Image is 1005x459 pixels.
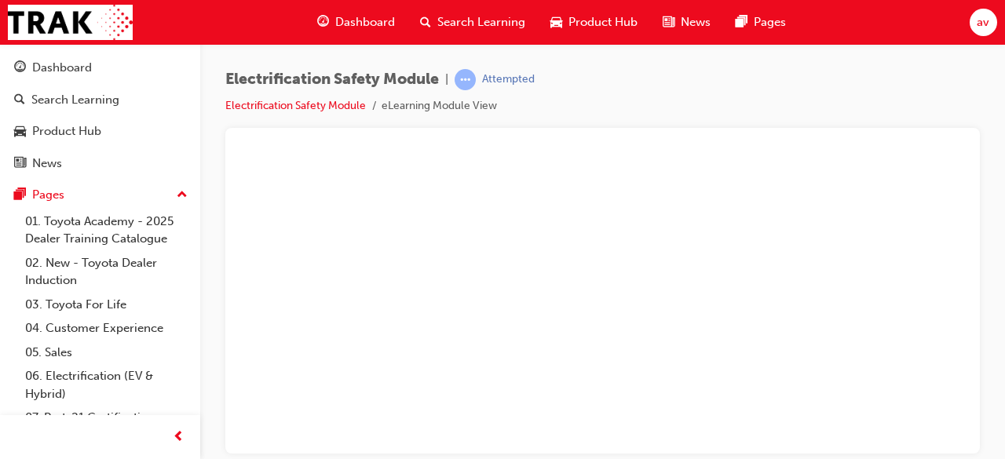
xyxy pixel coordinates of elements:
a: 06. Electrification (EV & Hybrid) [19,364,194,406]
span: Dashboard [335,13,395,31]
a: search-iconSearch Learning [407,6,538,38]
img: Trak [8,5,133,40]
div: Product Hub [32,122,101,140]
a: news-iconNews [650,6,723,38]
a: 07. Parts21 Certification [19,406,194,430]
div: Attempted [482,72,535,87]
a: Product Hub [6,117,194,146]
span: prev-icon [173,428,185,447]
a: Search Learning [6,86,194,115]
span: pages-icon [14,188,26,202]
span: search-icon [14,93,25,107]
div: Search Learning [31,91,119,109]
span: pages-icon [736,13,747,32]
a: car-iconProduct Hub [538,6,650,38]
span: guage-icon [317,13,329,32]
span: car-icon [14,125,26,139]
span: news-icon [663,13,674,32]
a: 03. Toyota For Life [19,293,194,317]
span: car-icon [550,13,562,32]
span: News [681,13,711,31]
div: Pages [32,186,64,204]
button: Pages [6,180,194,209]
span: guage-icon [14,61,26,75]
a: 02. New - Toyota Dealer Induction [19,251,194,293]
span: search-icon [420,13,431,32]
a: guage-iconDashboard [305,6,407,38]
li: eLearning Module View [382,97,497,115]
a: 05. Sales [19,341,194,365]
div: News [32,155,62,173]
span: Search Learning [437,13,525,31]
span: Pages [754,13,786,31]
a: News [6,149,194,178]
span: Electrification Safety Module [225,71,439,89]
a: 04. Customer Experience [19,316,194,341]
a: Electrification Safety Module [225,99,366,112]
span: Product Hub [568,13,638,31]
span: up-icon [177,185,188,206]
span: | [445,71,448,89]
span: av [977,13,989,31]
button: DashboardSearch LearningProduct HubNews [6,50,194,180]
a: Dashboard [6,53,194,82]
button: av [970,9,997,36]
span: learningRecordVerb_ATTEMPT-icon [455,69,476,90]
span: news-icon [14,157,26,171]
a: pages-iconPages [723,6,799,38]
a: 01. Toyota Academy - 2025 Dealer Training Catalogue [19,209,194,251]
div: Dashboard [32,59,92,77]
